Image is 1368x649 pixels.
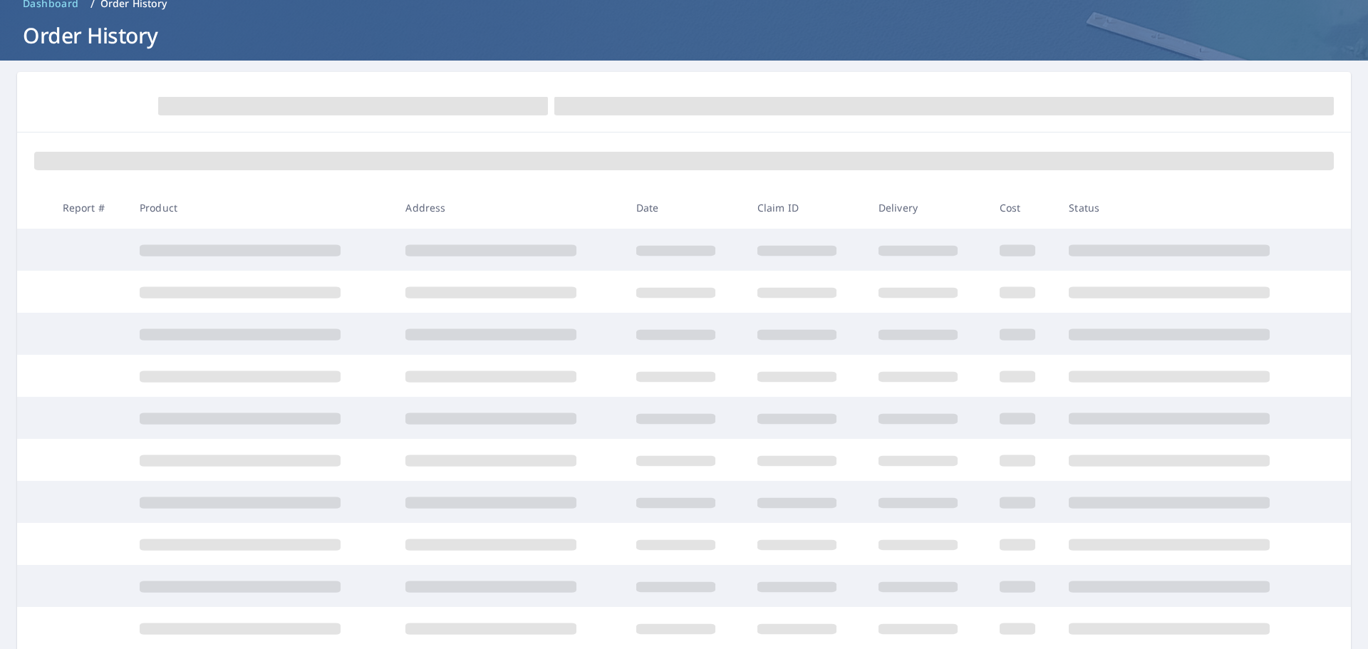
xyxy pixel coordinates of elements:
th: Report # [51,187,128,229]
th: Product [128,187,394,229]
h1: Order History [17,21,1351,50]
th: Status [1057,187,1324,229]
th: Cost [988,187,1058,229]
th: Date [625,187,746,229]
th: Address [394,187,624,229]
th: Claim ID [746,187,867,229]
th: Delivery [867,187,988,229]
